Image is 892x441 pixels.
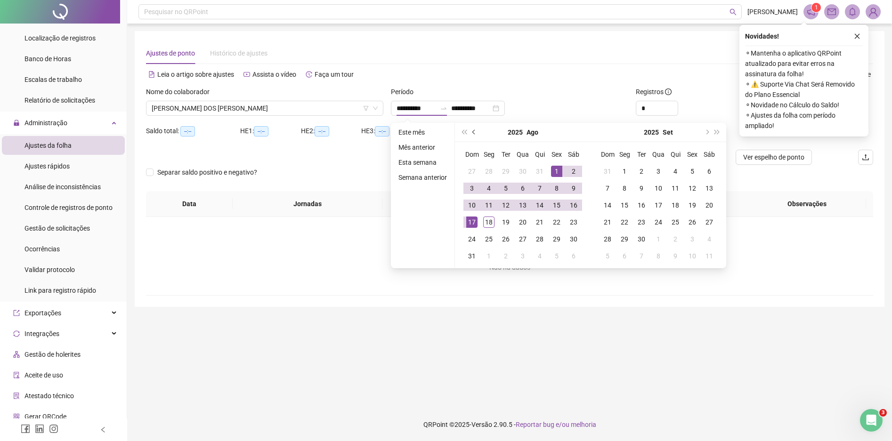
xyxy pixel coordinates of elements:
span: Gerar QRCode [24,413,66,420]
div: 8 [551,183,562,194]
span: Leia o artigo sobre ajustes [157,71,234,78]
li: Mês anterior [395,142,451,153]
label: Período [391,87,420,97]
td: 2025-07-28 [480,163,497,180]
span: linkedin [35,424,44,433]
span: --:-- [180,126,195,136]
td: 2025-09-16 [633,197,650,214]
div: 5 [500,183,511,194]
div: 29 [500,166,511,177]
td: 2025-09-13 [701,180,718,197]
span: down [373,105,378,111]
td: 2025-09-27 [701,214,718,231]
span: IGOR DOS SANTOS FERREIRA [152,101,378,115]
td: 2025-09-22 [616,214,633,231]
td: 2025-10-06 [616,248,633,265]
div: 1 [619,166,630,177]
span: Aceite de uso [24,371,63,379]
span: Registros [636,87,672,97]
div: 5 [687,166,698,177]
div: 11 [670,183,681,194]
th: Jornadas [233,191,382,217]
div: 29 [619,233,630,245]
div: 16 [568,200,579,211]
span: search [730,8,737,16]
td: 2025-08-22 [548,214,565,231]
button: month panel [663,123,673,142]
span: mail [827,8,836,16]
span: Relatório de solicitações [24,96,95,104]
td: 2025-08-07 [531,180,548,197]
td: 2025-09-03 [514,248,531,265]
td: 2025-10-10 [684,248,701,265]
div: 23 [636,216,647,228]
div: 15 [551,200,562,211]
div: 2 [636,166,647,177]
div: 22 [619,216,630,228]
span: export [13,310,20,316]
th: Sáb [701,146,718,163]
div: 4 [483,183,495,194]
span: 1 [815,4,818,11]
span: apartment [13,351,20,358]
td: 2025-10-04 [701,231,718,248]
button: month panel [527,123,538,142]
td: 2025-08-28 [531,231,548,248]
div: 30 [517,166,528,177]
td: 2025-08-05 [497,180,514,197]
td: 2025-10-11 [701,248,718,265]
td: 2025-09-11 [667,180,684,197]
div: 27 [517,233,528,245]
th: Sex [684,146,701,163]
td: 2025-10-02 [667,231,684,248]
td: 2025-08-31 [599,163,616,180]
div: HE 1: [240,126,301,136]
td: 2025-09-04 [531,248,548,265]
div: 11 [483,200,495,211]
div: 20 [517,216,528,228]
div: 26 [687,216,698,228]
div: 7 [602,183,613,194]
div: 5 [551,250,562,262]
div: 6 [704,166,715,177]
div: 1 [551,166,562,177]
div: 10 [466,200,478,211]
td: 2025-08-26 [497,231,514,248]
td: 2025-09-30 [633,231,650,248]
td: 2025-09-25 [667,214,684,231]
td: 2025-08-23 [565,214,582,231]
div: 30 [636,233,647,245]
li: Esta semana [395,157,451,168]
span: ⚬ Mantenha o aplicativo QRPoint atualizado para evitar erros na assinatura da folha! [745,48,863,79]
td: 2025-10-01 [650,231,667,248]
div: 25 [483,233,495,245]
td: 2025-10-03 [684,231,701,248]
td: 2025-08-16 [565,197,582,214]
div: 3 [687,233,698,245]
div: 31 [466,250,478,262]
span: [PERSON_NAME] [747,7,798,17]
button: year panel [644,123,659,142]
div: 21 [534,216,545,228]
span: Escalas de trabalho [24,76,82,83]
td: 2025-08-15 [548,197,565,214]
th: Qui [667,146,684,163]
td: 2025-10-08 [650,248,667,265]
span: Histórico de ajustes [210,49,268,57]
div: 27 [704,216,715,228]
td: 2025-08-31 [463,248,480,265]
span: qrcode [13,413,20,420]
div: 4 [534,250,545,262]
div: 24 [466,233,478,245]
td: 2025-09-05 [548,248,565,265]
div: Não há dados [157,262,862,273]
td: 2025-09-23 [633,214,650,231]
div: 3 [517,250,528,262]
td: 2025-09-20 [701,197,718,214]
td: 2025-07-31 [531,163,548,180]
div: 6 [517,183,528,194]
td: 2025-09-14 [599,197,616,214]
span: ⚬ ⚠️ Suporte Via Chat Será Removido do Plano Essencial [745,79,863,100]
div: 7 [534,183,545,194]
span: Observações [755,199,859,209]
